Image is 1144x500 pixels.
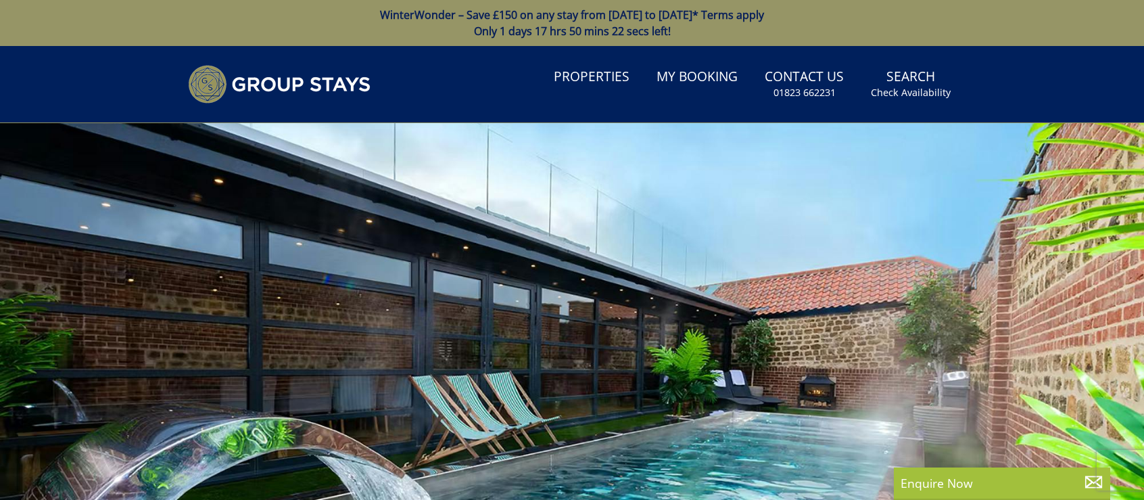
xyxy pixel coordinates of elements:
img: Group Stays [188,65,371,104]
a: Properties [548,62,635,93]
a: Contact Us01823 662231 [759,62,849,106]
a: SearchCheck Availability [865,62,956,106]
p: Enquire Now [901,474,1103,492]
small: Check Availability [871,86,951,99]
span: Only 1 days 17 hrs 50 mins 22 secs left! [474,24,671,39]
a: My Booking [651,62,743,93]
small: 01823 662231 [773,86,836,99]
